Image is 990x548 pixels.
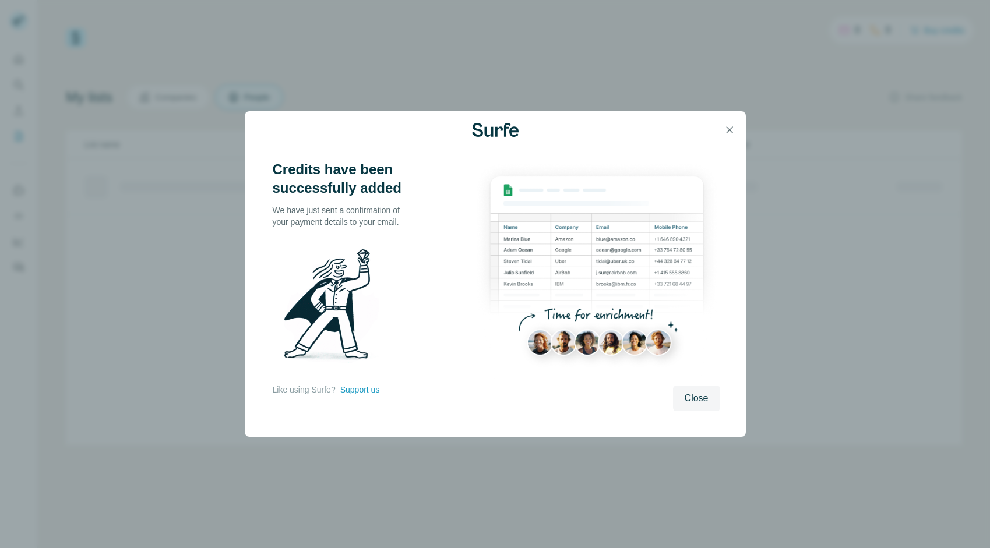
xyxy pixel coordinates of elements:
h3: Credits have been successfully added [273,160,413,197]
button: Support us [340,384,380,395]
p: Like using Surfe? [273,384,336,395]
img: Surfe Illustration - Man holding diamond [273,242,394,372]
button: Close [673,386,720,411]
img: Enrichment Hub - Sheet Preview [474,160,720,379]
p: We have just sent a confirmation of your payment details to your email. [273,204,413,228]
img: Surfe Logo [472,123,519,137]
span: Close [685,391,709,405]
